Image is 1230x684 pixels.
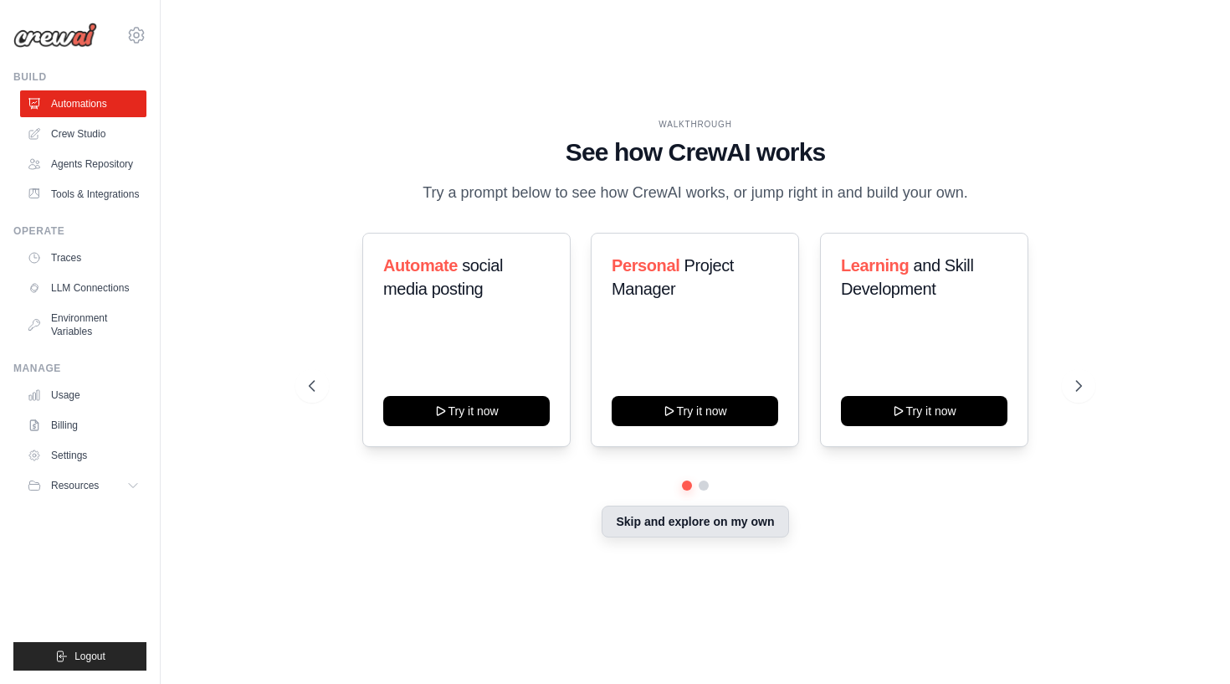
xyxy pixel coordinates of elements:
[383,256,503,298] span: social media posting
[20,382,146,409] a: Usage
[20,275,146,301] a: LLM Connections
[309,118,1081,131] div: WALKTHROUGH
[602,506,788,537] button: Skip and explore on my own
[51,479,99,492] span: Resources
[20,412,146,439] a: Billing
[13,642,146,671] button: Logout
[612,256,679,275] span: Personal
[20,472,146,499] button: Resources
[383,396,550,426] button: Try it now
[20,244,146,271] a: Traces
[612,396,778,426] button: Try it now
[612,256,734,298] span: Project Manager
[841,256,973,298] span: and Skill Development
[74,650,105,663] span: Logout
[13,70,146,84] div: Build
[841,256,909,275] span: Learning
[13,23,97,48] img: Logo
[20,151,146,177] a: Agents Repository
[20,90,146,117] a: Automations
[414,181,976,205] p: Try a prompt below to see how CrewAI works, or jump right in and build your own.
[13,224,146,238] div: Operate
[383,256,458,275] span: Automate
[13,362,146,375] div: Manage
[20,305,146,345] a: Environment Variables
[1146,604,1230,684] iframe: Chat Widget
[20,121,146,147] a: Crew Studio
[309,137,1081,167] h1: See how CrewAI works
[20,181,146,208] a: Tools & Integrations
[841,396,1007,426] button: Try it now
[20,442,146,469] a: Settings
